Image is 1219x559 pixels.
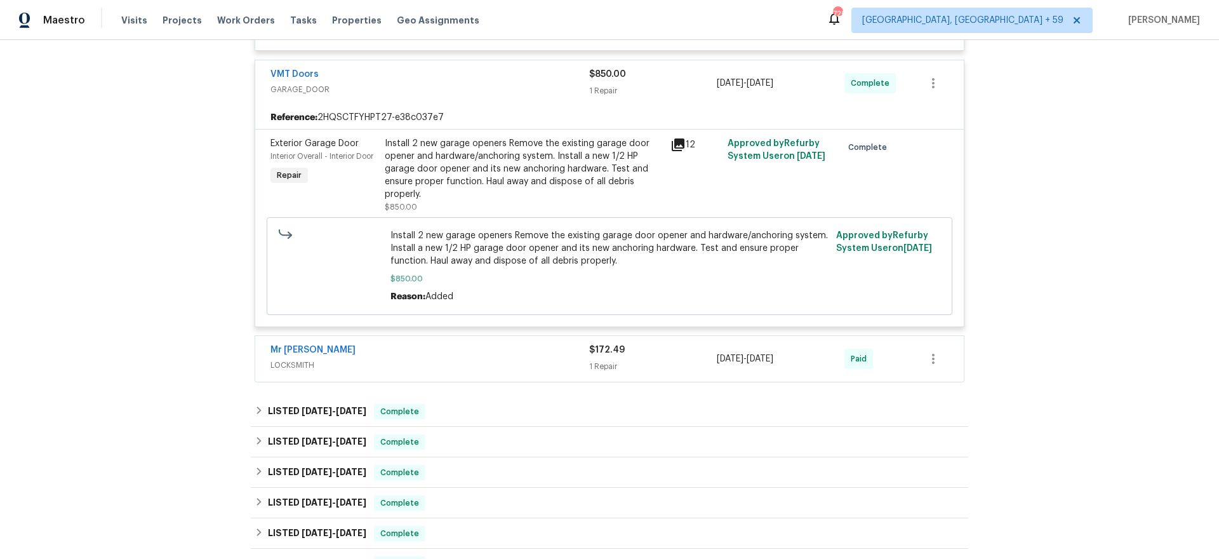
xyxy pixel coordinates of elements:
span: - [717,353,773,365]
span: [DATE] [747,79,773,88]
span: - [302,498,366,507]
span: Approved by Refurby System User on [836,231,932,253]
span: Added [425,292,453,301]
div: LISTED [DATE]-[DATE]Complete [251,457,968,488]
div: 12 [670,137,720,152]
span: [DATE] [336,529,366,537]
span: [DATE] [717,354,743,363]
div: 729 [833,8,842,20]
span: [DATE] [903,244,932,253]
span: [DATE] [747,354,773,363]
span: [DATE] [302,407,332,415]
span: Complete [375,497,424,509]
div: 1 Repair [589,84,717,97]
span: [DATE] [336,407,366,415]
span: Install 2 new garage openers Remove the existing garage door opener and hardware/anchoring system... [390,229,829,267]
span: GARAGE_DOOR [270,83,589,96]
div: LISTED [DATE]-[DATE]Complete [251,488,968,518]
a: VMT Doors [270,70,319,79]
span: Exterior Garage Door [270,139,359,148]
span: [DATE] [302,498,332,507]
span: [DATE] [717,79,743,88]
div: LISTED [DATE]-[DATE]Complete [251,396,968,427]
div: 2HQSCTFYHPT27-e38c037e7 [255,106,964,129]
span: [DATE] [336,437,366,446]
span: [DATE] [336,498,366,507]
span: $172.49 [589,346,625,354]
span: Repair [272,169,307,182]
b: Reference: [270,111,317,124]
span: [DATE] [302,468,332,476]
span: - [302,437,366,446]
span: Complete [375,436,424,448]
span: Projects [163,14,202,27]
span: Complete [375,527,424,540]
span: $850.00 [385,203,417,211]
span: - [717,77,773,90]
span: Visits [121,14,147,27]
span: Interior Overall - Interior Door [270,152,373,160]
div: 1 Repair [589,360,717,373]
span: $850.00 [390,273,829,285]
span: Reason: [390,292,425,301]
div: LISTED [DATE]-[DATE]Complete [251,427,968,457]
span: - [302,468,366,476]
span: - [302,529,366,537]
h6: LISTED [268,465,366,480]
h6: LISTED [268,495,366,511]
span: Maestro [43,14,85,27]
span: Complete [375,466,424,479]
span: [DATE] [302,437,332,446]
a: Mr [PERSON_NAME] [270,346,356,354]
span: $850.00 [589,70,626,79]
span: Tasks [290,16,317,25]
div: LISTED [DATE]-[DATE]Complete [251,518,968,549]
span: Complete [848,141,892,154]
span: Paid [851,353,872,365]
span: [DATE] [302,529,332,537]
span: [GEOGRAPHIC_DATA], [GEOGRAPHIC_DATA] + 59 [862,14,1063,27]
span: [DATE] [797,152,825,161]
span: - [302,407,366,415]
span: Geo Assignments [397,14,479,27]
div: Install 2 new garage openers Remove the existing garage door opener and hardware/anchoring system... [385,137,663,201]
span: [PERSON_NAME] [1123,14,1200,27]
span: LOCKSMITH [270,359,589,372]
span: Work Orders [217,14,275,27]
span: Complete [375,405,424,418]
h6: LISTED [268,404,366,419]
span: Complete [851,77,895,90]
span: Approved by Refurby System User on [728,139,825,161]
span: [DATE] [336,468,366,476]
h6: LISTED [268,434,366,450]
h6: LISTED [268,526,366,541]
span: Properties [332,14,382,27]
